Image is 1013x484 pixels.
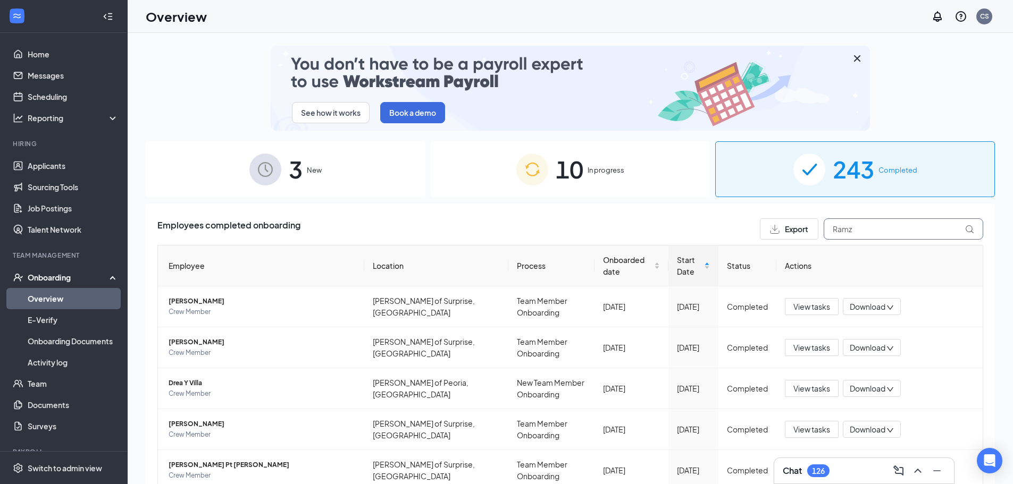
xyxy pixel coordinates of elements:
[727,464,768,476] div: Completed
[603,423,659,435] div: [DATE]
[508,368,595,409] td: New Team Member Onboarding
[890,462,907,479] button: ComposeMessage
[727,342,768,353] div: Completed
[292,102,370,123] button: See how it works
[603,254,651,277] span: Onboarded date
[13,272,23,283] svg: UserCheck
[793,383,830,394] span: View tasks
[28,415,119,437] a: Surveys
[931,10,944,23] svg: Notifications
[28,272,110,283] div: Onboarding
[169,307,356,317] span: Crew Member
[508,286,595,327] td: Team Member Onboarding
[886,345,894,352] span: down
[850,383,885,394] span: Download
[878,165,917,175] span: Completed
[508,245,595,286] th: Process
[28,176,119,198] a: Sourcing Tools
[169,429,356,440] span: Crew Member
[776,245,983,286] th: Actions
[169,460,356,470] span: [PERSON_NAME] Pt [PERSON_NAME]
[727,423,768,435] div: Completed
[851,52,864,65] svg: Cross
[169,296,356,307] span: [PERSON_NAME]
[727,383,768,394] div: Completed
[169,378,356,388] span: Drea Y Villa
[364,368,509,409] td: [PERSON_NAME] of Peoria, [GEOGRAPHIC_DATA]
[603,301,659,312] div: [DATE]
[793,301,830,312] span: View tasks
[928,462,945,479] button: Minimize
[886,427,894,434] span: down
[760,218,818,240] button: Export
[556,151,583,188] span: 10
[833,151,874,188] span: 243
[28,463,102,473] div: Switch to admin view
[28,44,119,65] a: Home
[28,219,119,240] a: Talent Network
[980,12,989,21] div: CS
[28,198,119,219] a: Job Postings
[364,327,509,368] td: [PERSON_NAME] of Surprise, [GEOGRAPHIC_DATA]
[850,342,885,353] span: Download
[28,288,119,309] a: Overview
[909,462,926,479] button: ChevronUp
[28,65,119,86] a: Messages
[727,301,768,312] div: Completed
[364,409,509,450] td: [PERSON_NAME] of Surprise, [GEOGRAPHIC_DATA]
[380,102,445,123] button: Book a demo
[13,113,23,123] svg: Analysis
[603,383,659,394] div: [DATE]
[28,373,119,394] a: Team
[169,388,356,399] span: Crew Member
[103,11,113,22] svg: Collapse
[785,339,839,356] button: View tasks
[13,447,116,456] div: Payroll
[785,298,839,315] button: View tasks
[146,7,207,26] h1: Overview
[307,165,322,175] span: New
[886,304,894,311] span: down
[911,464,924,477] svg: ChevronUp
[28,86,119,107] a: Scheduling
[793,423,830,435] span: View tasks
[28,113,119,123] div: Reporting
[13,251,116,260] div: Team Management
[718,245,776,286] th: Status
[595,245,668,286] th: Onboarded date
[677,423,710,435] div: [DATE]
[785,380,839,397] button: View tasks
[785,421,839,438] button: View tasks
[28,330,119,352] a: Onboarding Documents
[508,409,595,450] td: Team Member Onboarding
[169,470,356,481] span: Crew Member
[677,301,710,312] div: [DATE]
[28,352,119,373] a: Activity log
[588,165,624,175] span: In progress
[812,466,825,475] div: 126
[603,342,659,353] div: [DATE]
[169,419,356,429] span: [PERSON_NAME]
[13,463,23,473] svg: Settings
[977,448,1002,473] div: Open Intercom Messenger
[158,245,364,286] th: Employee
[28,155,119,176] a: Applicants
[603,464,659,476] div: [DATE]
[793,342,830,353] span: View tasks
[13,139,116,148] div: Hiring
[886,386,894,393] span: down
[364,245,509,286] th: Location
[364,286,509,327] td: [PERSON_NAME] of Surprise, [GEOGRAPHIC_DATA]
[508,327,595,368] td: Team Member Onboarding
[931,464,943,477] svg: Minimize
[28,309,119,330] a: E-Verify
[677,383,710,394] div: [DATE]
[892,464,905,477] svg: ComposeMessage
[955,10,967,23] svg: QuestionInfo
[677,254,702,277] span: Start Date
[157,218,300,240] span: Employees completed onboarding
[289,151,303,188] span: 3
[850,424,885,435] span: Download
[28,394,119,415] a: Documents
[824,218,983,240] input: Search by Name, Job Posting, or Process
